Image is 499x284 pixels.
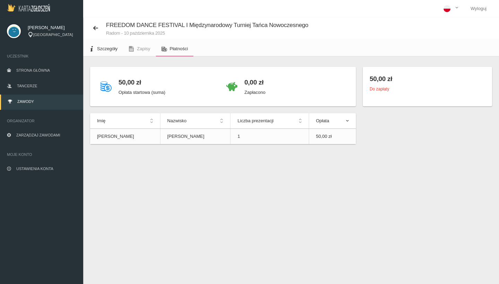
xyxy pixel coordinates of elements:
p: Zapłacono [244,89,265,96]
span: Uczestnik [7,53,76,60]
p: Opłata startowa (suma) [119,89,165,96]
a: Szczegóły [83,41,123,56]
img: svg [7,24,21,38]
span: Zarządzaj zawodami [16,133,60,137]
th: Nazwisko [160,113,230,129]
span: Płatności [170,46,188,51]
small: Do zapłaty [370,87,389,91]
span: Szczegóły [97,46,117,51]
th: Imię [90,113,160,129]
small: Radom - 10 października 2025 [106,31,308,35]
td: 1 [230,129,309,144]
a: Zapisy [123,41,156,56]
th: Opłata [309,113,356,129]
td: 50,00 zł [309,129,356,144]
th: Liczba prezentacji [230,113,309,129]
span: FREEDOM DANCE FESTIVAL I Międzynarodowy Turniej Tańca Nowoczesnego [106,22,308,28]
h4: 50,00 zł [119,77,165,87]
span: Zapisy [137,46,150,51]
span: Ustawienia konta [16,167,53,171]
img: Logo [7,4,50,11]
div: [GEOGRAPHIC_DATA] [28,32,76,38]
a: Płatności [156,41,194,56]
span: Tancerze [17,84,37,88]
span: Strona główna [16,68,50,72]
span: Moje konto [7,151,76,158]
span: Organizator [7,117,76,124]
h4: 50,00 zł [370,74,485,84]
span: [PERSON_NAME] [28,24,76,31]
td: [PERSON_NAME] [90,129,160,144]
td: [PERSON_NAME] [160,129,230,144]
h4: 0,00 zł [244,77,265,87]
span: Zawody [17,99,34,104]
